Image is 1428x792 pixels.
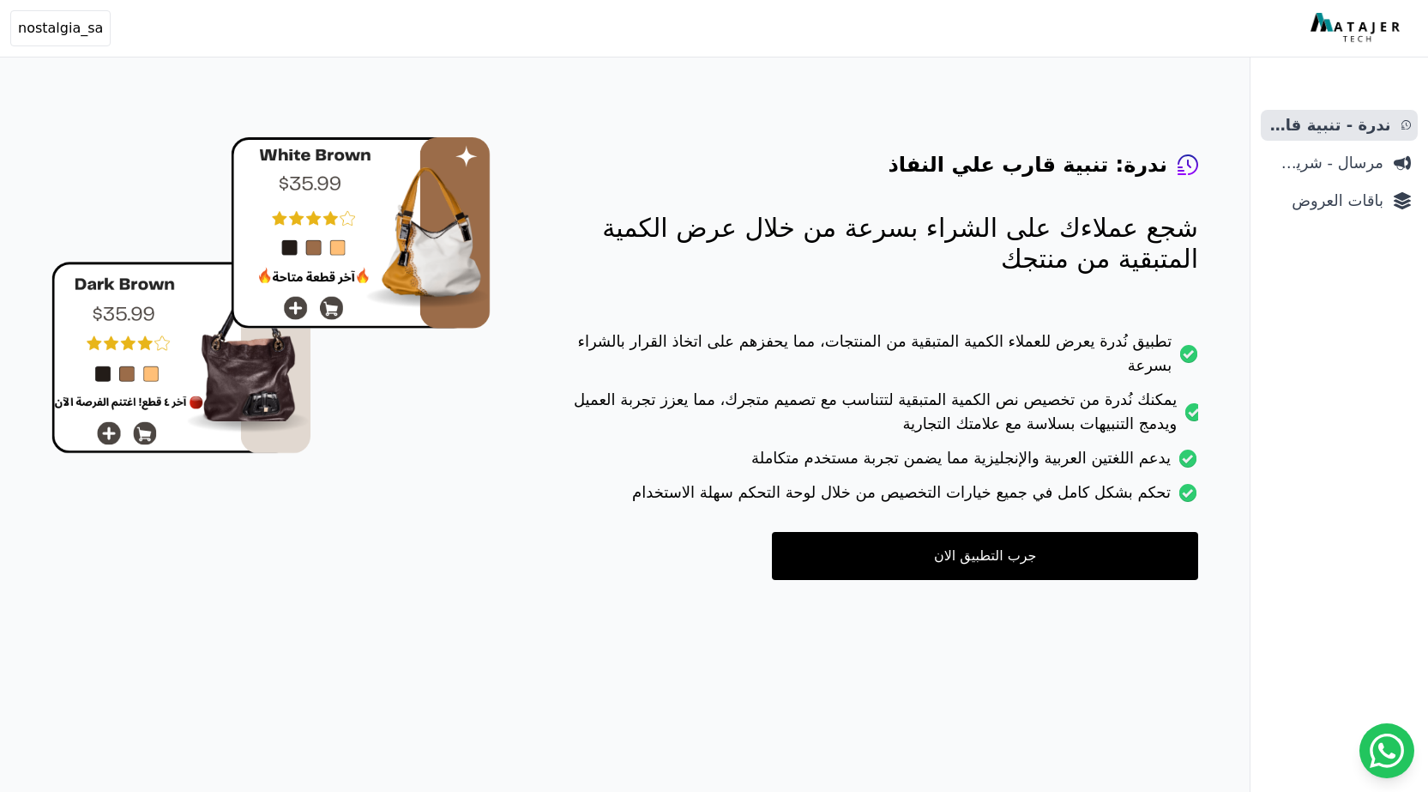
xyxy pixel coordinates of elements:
img: MatajerTech Logo [1311,13,1404,44]
a: جرب التطبيق الان [772,532,1198,580]
li: يدعم اللغتين العربية والإنجليزية مما يضمن تجربة مستخدم متكاملة [559,446,1198,481]
span: مرسال - شريط دعاية [1268,151,1383,175]
button: nostalgia_sa [10,10,111,46]
h4: ندرة: تنبية قارب علي النفاذ [888,151,1167,178]
span: ندرة - تنبية قارب علي النفاذ [1268,113,1391,137]
img: hero [51,137,491,454]
span: nostalgia_sa [18,18,103,39]
p: شجع عملاءك على الشراء بسرعة من خلال عرض الكمية المتبقية من منتجك [559,213,1198,275]
span: باقات العروض [1268,189,1383,213]
li: يمكنك نُدرة من تخصيص نص الكمية المتبقية لتتناسب مع تصميم متجرك، مما يعزز تجربة العميل ويدمج التنب... [559,388,1198,446]
li: تطبيق نُدرة يعرض للعملاء الكمية المتبقية من المنتجات، مما يحفزهم على اتخاذ القرار بالشراء بسرعة [559,329,1198,388]
li: تحكم بشكل كامل في جميع خيارات التخصيص من خلال لوحة التحكم سهلة الاستخدام [559,481,1198,515]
